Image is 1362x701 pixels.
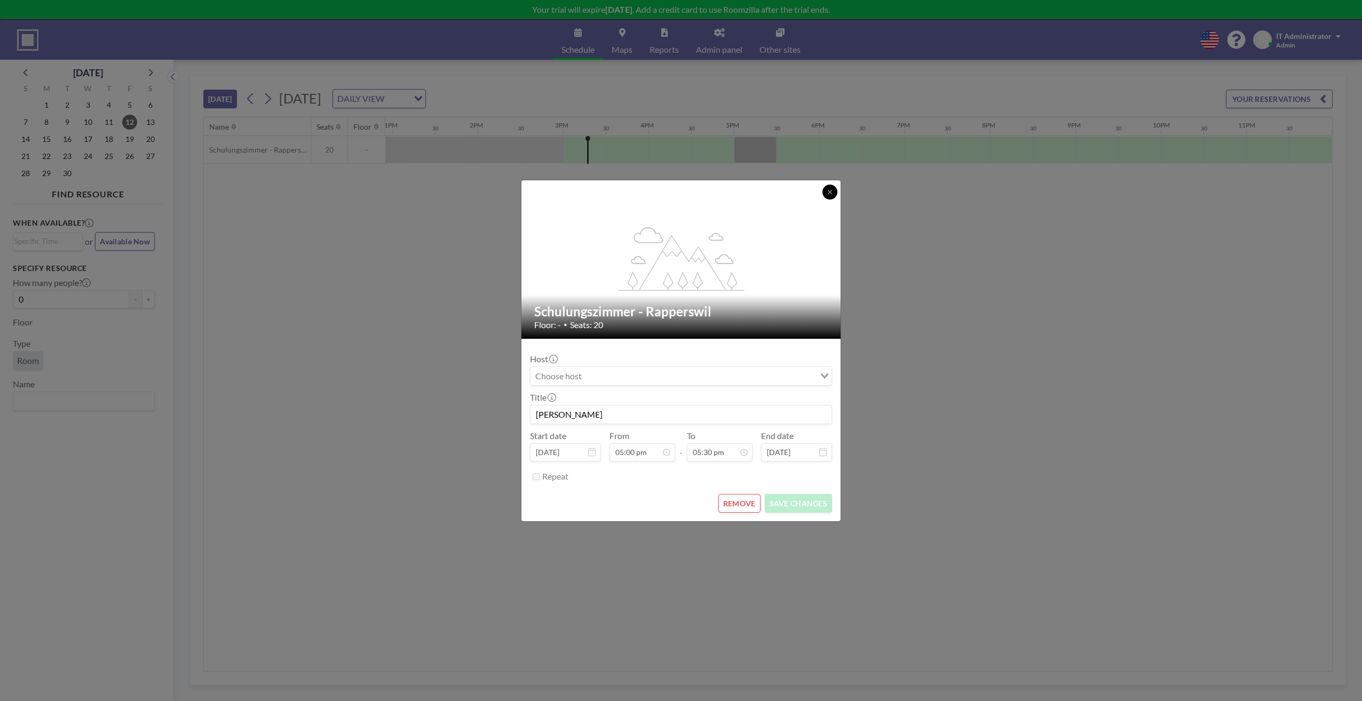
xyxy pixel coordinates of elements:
div: Search for option [530,367,832,385]
button: REMOVE [718,494,761,513]
span: Floor: - [534,320,561,330]
label: Start date [530,431,566,441]
h2: Schulungszimmer - Rapperswil [534,304,829,320]
input: (No title) [530,405,832,424]
label: To [687,431,695,441]
button: SAVE CHANGES [765,494,832,513]
span: • [564,321,567,329]
label: Repeat [542,471,568,482]
input: Search for option [532,369,818,383]
span: Seats: 20 [570,320,603,330]
label: End date [761,431,794,441]
label: Host [530,354,557,364]
g: flex-grow: 1.2; [619,226,745,290]
label: From [609,431,629,441]
label: Title [530,392,555,403]
span: - [679,434,683,458]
